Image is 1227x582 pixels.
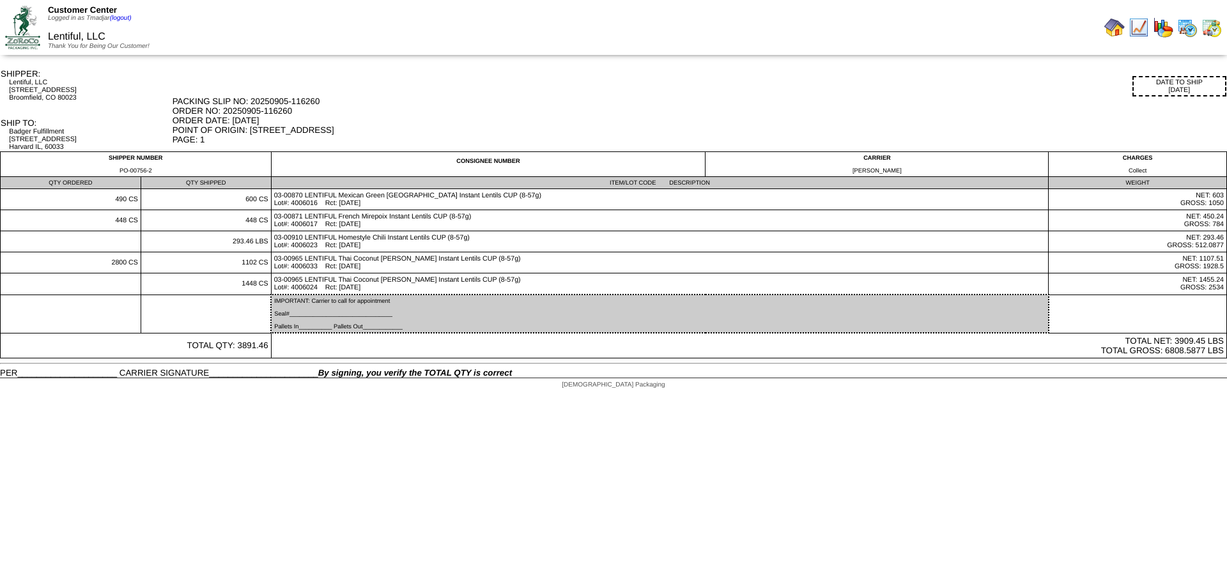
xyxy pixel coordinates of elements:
div: SHIP TO: [1,118,171,128]
div: Lentiful, LLC [STREET_ADDRESS] Broomfield, CO 80023 [9,79,171,102]
td: IMPORTANT: Carrier to call for appointment Seal#_______________________________ Pallets In_______... [271,295,1049,333]
td: 1102 CS [141,252,271,273]
span: Logged in as Tmadjar [48,15,132,22]
td: CARRIER [706,152,1049,177]
td: 490 CS [1,189,141,210]
td: NET: 603 GROSS: 1050 [1049,189,1227,210]
span: Lentiful, LLC [48,31,105,42]
td: NET: 293.46 GROSS: 512.0877 [1049,231,1227,252]
td: NET: 1107.51 GROSS: 1928.5 [1049,252,1227,273]
td: TOTAL NET: 3909.45 LBS TOTAL GROSS: 6808.5877 LBS [271,333,1226,358]
td: 03-00871 LENTIFUL French Mirepoix Instant Lentils CUP (8-57g) Lot#: 4006017 Rct: [DATE] [271,210,1049,231]
div: PO-00756-2 [3,167,268,174]
img: home.gif [1104,17,1125,38]
td: ITEM/LOT CODE DESCRIPTION [271,177,1049,189]
td: 03-00965 LENTIFUL Thai Coconut [PERSON_NAME] Instant Lentils CUP (8-57g) Lot#: 4006033 Rct: [DATE] [271,252,1049,273]
img: graph.gif [1153,17,1173,38]
td: 2800 CS [1,252,141,273]
div: Collect [1051,167,1224,174]
td: WEIGHT [1049,177,1227,189]
td: NET: 450.24 GROSS: 784 [1049,210,1227,231]
td: SHIPPER NUMBER [1,152,272,177]
td: TOTAL QTY: 3891.46 [1,333,272,358]
td: CONSIGNEE NUMBER [271,152,706,177]
span: Thank You for Being Our Customer! [48,43,150,50]
img: calendarinout.gif [1201,17,1222,38]
span: Customer Center [48,5,117,15]
td: 293.46 LBS [141,231,271,252]
div: Badger Fulfillment [STREET_ADDRESS] Harvard IL, 60033 [9,128,171,151]
td: NET: 1455.24 GROSS: 2534 [1049,273,1227,295]
td: 448 CS [141,210,271,231]
td: 600 CS [141,189,271,210]
div: PACKING SLIP NO: 20250905-116260 ORDER NO: 20250905-116260 ORDER DATE: [DATE] POINT OF ORIGIN: [S... [173,96,1226,144]
td: 03-00910 LENTIFUL Homestyle Chili Instant Lentils CUP (8-57g) Lot#: 4006023 Rct: [DATE] [271,231,1049,252]
img: calendarprod.gif [1177,17,1198,38]
span: [DEMOGRAPHIC_DATA] Packaging [562,381,665,388]
td: 03-00870 LENTIFUL Mexican Green [GEOGRAPHIC_DATA] Instant Lentils CUP (8-57g) Lot#: 4006016 Rct: ... [271,189,1049,210]
td: 1448 CS [141,273,271,295]
img: line_graph.gif [1129,17,1149,38]
span: By signing, you verify the TOTAL QTY is correct [318,368,512,378]
td: CHARGES [1049,152,1227,177]
div: DATE TO SHIP [DATE] [1132,76,1226,96]
img: ZoRoCo_Logo(Green%26Foil)%20jpg.webp [5,6,40,49]
div: SHIPPER: [1,69,171,79]
td: QTY ORDERED [1,177,141,189]
a: (logout) [110,15,132,22]
div: [PERSON_NAME] [708,167,1046,174]
td: 03-00965 LENTIFUL Thai Coconut [PERSON_NAME] Instant Lentils CUP (8-57g) Lot#: 4006024 Rct: [DATE] [271,273,1049,295]
td: QTY SHIPPED [141,177,271,189]
td: 448 CS [1,210,141,231]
